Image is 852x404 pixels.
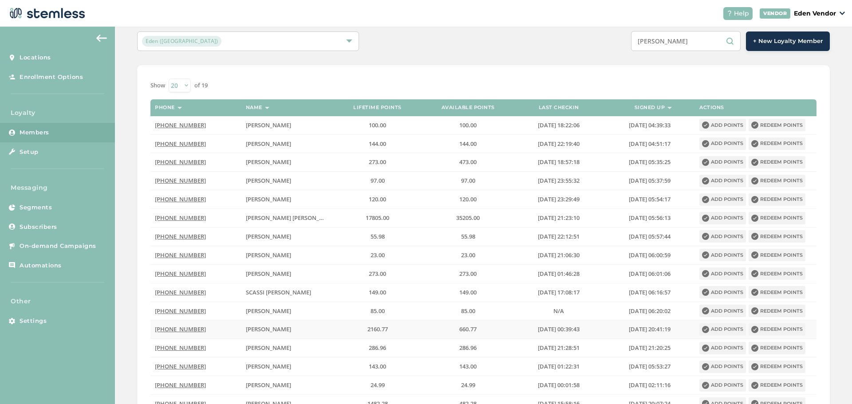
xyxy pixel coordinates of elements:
span: [PHONE_NUMBER] [155,195,206,203]
label: 2024-01-22 06:01:06 [609,270,690,278]
label: jamie lavon jackson [246,140,327,148]
button: Redeem points [749,249,805,261]
label: 2020-06-20 23:55:32 [518,177,600,184]
span: [PERSON_NAME] [246,344,291,352]
label: demetrius juan jackson [246,270,327,278]
label: 2160.77 [336,326,418,333]
label: 2024-01-22 05:35:25 [609,158,690,166]
span: On-demand Campaigns [20,242,96,251]
label: (918) 319-0922 [155,363,237,370]
label: 2024-01-22 04:51:17 [609,140,690,148]
label: Name [246,105,262,110]
button: Redeem points [749,156,805,169]
label: 2024-06-18 22:12:51 [518,233,600,240]
span: [PHONE_NUMBER] [155,381,206,389]
span: 273.00 [459,270,477,278]
img: icon_down-arrow-small-66adaf34.svg [840,12,845,15]
label: (918) 758-8440 [155,326,237,333]
span: [PHONE_NUMBER] [155,362,206,370]
label: (580) 212-0064 [155,177,237,184]
label: james jackson [246,196,327,203]
label: 273.00 [427,270,509,278]
span: [PERSON_NAME] [PERSON_NAME] [246,214,338,222]
label: Phone [155,105,175,110]
span: [PERSON_NAME] [246,158,291,166]
label: 144.00 [336,140,418,148]
label: 286.96 [427,344,509,352]
span: [PERSON_NAME] [246,140,291,148]
span: [DATE] 04:39:33 [629,121,671,129]
label: 2025-02-17 01:22:31 [518,363,600,370]
span: [DATE] 21:06:30 [538,251,580,259]
label: jayden lane jackson [246,177,327,184]
button: Redeem points [749,193,805,206]
label: 2022-03-12 21:06:30 [518,251,600,259]
span: 2160.77 [367,325,388,333]
span: [DATE] 20:41:19 [629,325,671,333]
span: 35205.00 [456,214,480,222]
span: [DATE] 06:00:59 [629,251,671,259]
span: [DATE] 18:22:06 [538,121,580,129]
span: [PHONE_NUMBER] [155,121,206,129]
span: [PERSON_NAME] [246,362,291,370]
span: 23.00 [461,251,475,259]
label: 2021-06-20 18:57:18 [518,158,600,166]
label: jacqueline jackson [246,158,327,166]
span: Help [734,9,749,18]
label: 17805.00 [336,214,418,222]
span: Members [20,128,49,137]
th: Actions [695,99,816,116]
label: 100.00 [336,122,418,129]
label: galen jackson [246,381,327,389]
img: icon-sort-1e1d7615.svg [667,107,672,109]
span: [DATE] 21:20:25 [629,344,671,352]
span: 143.00 [459,362,477,370]
label: ERIC CONRAD JACKSON [246,122,327,129]
span: [DATE] 05:35:25 [629,158,671,166]
span: 85.00 [371,307,385,315]
span: 17805.00 [366,214,389,222]
label: 2024-05-13 21:23:10 [518,214,600,222]
span: [PERSON_NAME] [246,121,291,129]
label: 2021-10-17 22:19:40 [518,140,600,148]
label: 35205.00 [427,214,509,222]
label: 2024-01-22 05:54:17 [609,196,690,203]
button: Add points [699,267,746,280]
span: [PHONE_NUMBER] [155,325,206,333]
span: [DATE] 22:19:40 [538,140,580,148]
span: Setup [20,148,39,157]
span: [DATE] 04:51:17 [629,140,671,148]
button: Redeem points [749,212,805,224]
span: [DATE] 05:56:13 [629,214,671,222]
p: Eden Vendor [794,9,836,18]
button: Redeem points [749,119,805,131]
label: 97.00 [336,177,418,184]
img: icon-sort-1e1d7615.svg [177,107,182,109]
span: [DATE] 06:16:57 [629,288,671,296]
label: 273.00 [336,158,418,166]
label: 286.96 [336,344,418,352]
label: 2024-01-22 05:57:44 [609,233,690,240]
span: 144.00 [459,140,477,148]
span: + New Loyalty Member [753,37,823,46]
span: [DATE] 23:55:32 [538,177,580,184]
label: 2024-01-22 05:56:13 [609,214,690,222]
label: 2024-01-22 06:00:59 [609,251,690,259]
button: Redeem points [749,267,805,280]
span: 85.00 [461,307,475,315]
span: [DATE] 21:23:10 [538,214,580,222]
span: Settings [20,317,47,326]
span: [PHONE_NUMBER] [155,177,206,184]
label: Brittany Jackson [246,233,327,240]
span: 23.00 [371,251,385,259]
label: 2024-10-20 00:01:58 [518,381,600,389]
button: Redeem points [749,379,805,392]
span: N/A [553,307,564,315]
span: 286.96 [369,344,386,352]
input: Search [631,31,741,51]
span: [DATE] 02:11:16 [629,381,671,389]
span: [PHONE_NUMBER] [155,307,206,315]
span: 55.98 [371,232,385,240]
button: Add points [699,137,746,150]
label: Jamie Lavon Jackson [246,307,327,315]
